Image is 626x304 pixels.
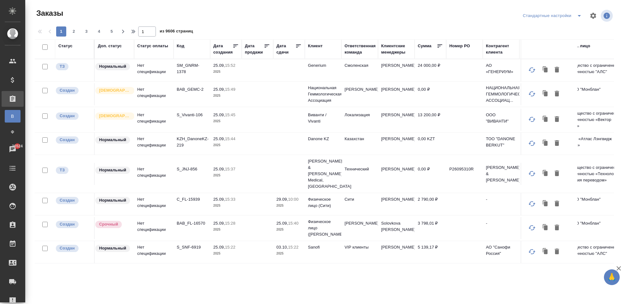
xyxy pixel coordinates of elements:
span: из 9606 страниц [160,27,193,37]
p: 25.09, [213,245,225,250]
td: 0,00 ₽ [415,83,446,105]
td: Нет спецификации [134,217,174,239]
p: 15:52 [225,63,235,68]
td: Нет спецификации [134,193,174,215]
td: 0,00 KZT [415,133,446,155]
td: 2 790,00 ₽ [415,193,446,215]
button: Клонировать [540,168,552,180]
p: 2025 [213,142,239,148]
button: Клонировать [540,246,552,258]
button: Удалить [552,88,562,100]
div: Ответственная команда [345,43,376,55]
p: 15:37 [225,167,235,171]
p: Нормальный [99,197,126,204]
td: P26095310R [446,163,483,185]
button: Удалить [552,64,562,76]
span: Заказы [35,8,63,18]
div: Номер PO [449,43,470,49]
p: Нормальный [99,245,126,251]
p: 2025 [213,172,239,179]
p: S_SNF-6919 [177,244,207,250]
button: Клонировать [540,64,552,76]
button: Обновить [524,244,540,259]
td: VIP клиенты [341,241,378,263]
button: Обновить [524,220,540,235]
button: Обновить [524,136,540,151]
div: Клиент [308,43,322,49]
p: - [486,196,516,203]
p: 10:00 [288,197,298,202]
td: [PERSON_NAME] [378,193,415,215]
button: Клонировать [540,198,552,210]
div: Клиентские менеджеры [381,43,411,55]
div: Выставляется автоматически для первых 3 заказов нового контактного лица. Особое внимание [95,86,131,95]
p: Нормальный [99,167,126,173]
div: Контрагент клиента [486,43,516,55]
span: В [8,113,17,119]
p: [DEMOGRAPHIC_DATA] [99,87,131,94]
span: 2 [69,28,79,35]
td: [PERSON_NAME] [341,217,378,239]
p: 2025 [213,250,239,257]
p: 2025 [213,93,239,99]
div: Выставляется автоматически при создании заказа [55,112,91,120]
button: Клонировать [540,137,552,149]
button: 4 [94,26,104,37]
td: [PERSON_NAME] [378,83,415,105]
td: Нет спецификации [134,83,174,105]
span: 3 [81,28,92,35]
p: 25.09, [213,112,225,117]
div: Выставляется автоматически при создании заказа [55,86,91,95]
p: ТОО "DANONE BERKUT" [486,136,516,148]
td: DYUKOV Fedor [519,241,556,263]
td: [PERSON_NAME] [519,109,556,131]
button: 3 [81,26,92,37]
p: 03.10, [276,245,288,250]
td: 24 000,00 ₽ [415,59,446,81]
td: Нет спецификации [134,59,174,81]
p: Sanofi [308,244,338,250]
p: АО «ГЕНЕРИУМ» [486,62,516,75]
p: Создан [60,245,75,251]
p: [PERSON_NAME] & [PERSON_NAME] [486,164,516,183]
td: Локализация [341,109,378,131]
td: Смоленская [341,59,378,81]
p: 25.09, [213,221,225,226]
div: Дата создания [213,43,233,55]
p: Нормальный [99,63,126,70]
a: В [5,110,21,123]
button: Удалить [552,168,562,180]
p: - [486,220,516,227]
p: [DEMOGRAPHIC_DATA] [99,113,131,119]
td: [PERSON_NAME] [519,59,556,81]
p: 15:33 [225,197,235,202]
p: 2025 [213,203,239,209]
td: [PERSON_NAME] [378,163,415,185]
p: 15:45 [225,112,235,117]
div: Доп. статус [98,43,122,49]
div: Дата сдачи [276,43,295,55]
button: Обновить [524,62,540,77]
a: 36524 [2,141,24,157]
button: Удалить [552,246,562,258]
td: [PERSON_NAME] [378,109,415,131]
p: Generium [308,62,338,69]
button: Удалить [552,137,562,149]
p: BAB_FL-16570 [177,220,207,227]
td: 13 200,00 ₽ [415,109,446,131]
p: 2025 [213,227,239,233]
p: KZH_DanoneKZ-219 [177,136,207,148]
td: Нет спецификации [134,109,174,131]
button: Обновить [524,196,540,211]
p: 25.09, [213,167,225,171]
td: [PERSON_NAME] [378,241,415,263]
div: Выставляется автоматически для первых 3 заказов нового контактного лица. Особое внимание [95,112,131,120]
p: Создан [60,221,75,227]
td: [PERSON_NAME] [519,163,556,185]
p: 25.09, [213,136,225,141]
button: Обновить [524,86,540,101]
div: Выставляется автоматически, если на указанный объем услуг необходимо больше времени в стандартном... [95,220,131,229]
button: 🙏 [604,269,620,285]
p: Создан [60,113,75,119]
p: BAB_GEMC-2 [177,86,207,93]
